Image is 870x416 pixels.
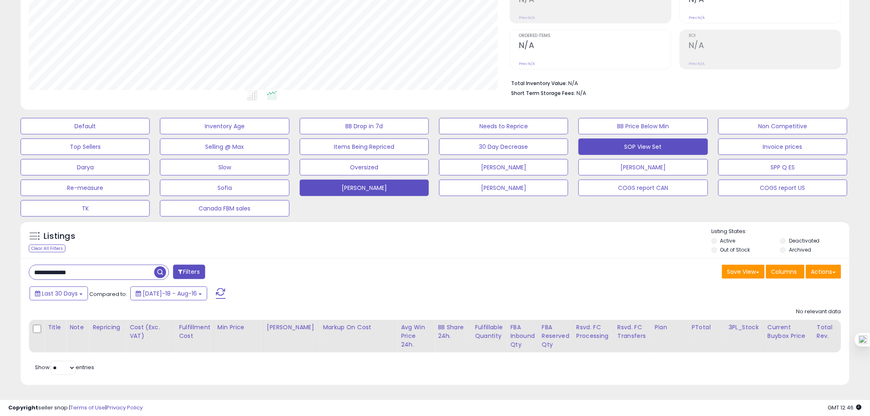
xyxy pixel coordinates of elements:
[766,265,805,279] button: Columns
[438,323,468,340] div: BB Share 24h.
[771,268,797,276] span: Columns
[718,159,847,176] button: SPP Q ES
[511,78,835,88] li: N/A
[106,404,143,411] a: Privacy Policy
[93,323,123,332] div: Repricing
[576,323,611,340] div: Rsvd. FC Processing
[179,323,211,340] div: Fulfillment Cost
[689,61,705,66] small: Prev: N/A
[21,118,150,134] button: Default
[69,323,86,332] div: Note
[510,323,535,349] div: FBA inbound Qty
[21,200,150,217] button: TK
[70,404,105,411] a: Terms of Use
[319,320,398,353] th: The percentage added to the cost of goods (COGS) that forms the calculator for Min & Max prices.
[688,320,725,353] th: CSV column name: cust_attr_1_PTotal
[859,335,868,344] img: one_i.png
[130,287,207,300] button: [DATE]-18 - Aug-16
[718,118,847,134] button: Non Competitive
[143,289,197,298] span: [DATE]-18 - Aug-16
[806,265,841,279] button: Actions
[796,308,841,316] div: No relevant data
[692,323,722,332] div: PTotal
[35,363,94,371] span: Show: entries
[722,265,765,279] button: Save View
[439,180,568,196] button: [PERSON_NAME]
[160,118,289,134] button: Inventory Age
[300,159,429,176] button: Oversized
[542,323,569,349] div: FBA Reserved Qty
[8,404,143,412] div: seller snap | |
[130,323,172,340] div: Cost (Exc. VAT)
[519,61,535,66] small: Prev: N/A
[160,159,289,176] button: Slow
[160,139,289,155] button: Selling @ Max
[439,139,568,155] button: 30 Day Decrease
[712,228,849,236] p: Listing States:
[511,80,567,87] b: Total Inventory Value:
[217,323,260,332] div: Min Price
[725,320,764,353] th: CSV column name: cust_attr_3_3PL_Stock
[729,323,761,332] div: 3PL_Stock
[300,139,429,155] button: Items Being Repriced
[300,118,429,134] button: BB Drop in 7d
[828,404,862,411] span: 2025-09-16 12:46 GMT
[21,180,150,196] button: Re-measure
[21,159,150,176] button: Darya
[48,323,62,332] div: Title
[160,180,289,196] button: Sofia
[720,237,736,244] label: Active
[768,323,810,340] div: Current Buybox Price
[519,34,671,38] span: Ordered Items
[718,180,847,196] button: COGS report US
[511,90,575,97] b: Short Term Storage Fees:
[655,323,685,332] div: Plan
[720,246,750,253] label: Out of Stock
[576,89,586,97] span: N/A
[618,323,648,340] div: Rsvd. FC Transfers
[689,34,841,38] span: ROI
[89,290,127,298] span: Compared to:
[267,323,316,332] div: [PERSON_NAME]
[578,139,708,155] button: SOP View Set
[30,287,88,300] button: Last 30 Days
[689,41,841,52] h2: N/A
[439,118,568,134] button: Needs to Reprice
[323,323,394,332] div: Markup on Cost
[475,323,503,340] div: Fulfillable Quantity
[29,245,65,252] div: Clear All Filters
[21,139,150,155] button: Top Sellers
[817,323,847,340] div: Total Rev.
[519,15,535,20] small: Prev: N/A
[651,320,688,353] th: CSV column name: cust_attr_5_Plan
[789,246,811,253] label: Archived
[8,404,38,411] strong: Copyright
[519,41,671,52] h2: N/A
[42,289,78,298] span: Last 30 Days
[401,323,431,349] div: Avg Win Price 24h.
[300,180,429,196] button: [PERSON_NAME]
[44,231,75,242] h5: Listings
[718,139,847,155] button: Invoice prices
[439,159,568,176] button: [PERSON_NAME]
[578,180,708,196] button: COGS report CAN
[160,200,289,217] button: Canada FBM sales
[789,237,820,244] label: Deactivated
[689,15,705,20] small: Prev: N/A
[173,265,205,279] button: Filters
[578,159,708,176] button: [PERSON_NAME]
[578,118,708,134] button: BB Price Below Min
